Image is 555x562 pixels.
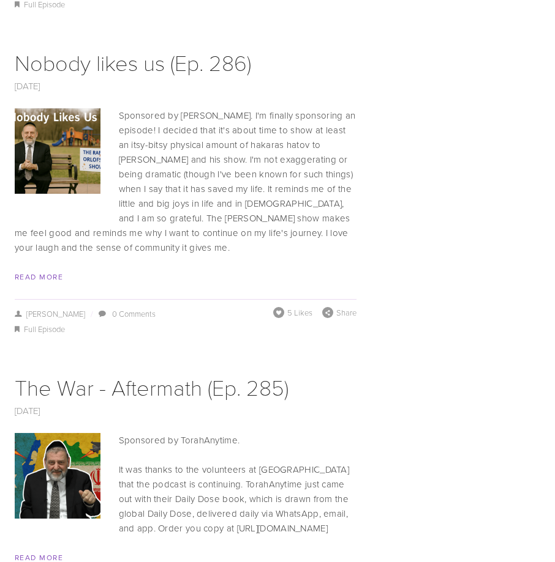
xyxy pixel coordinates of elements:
[15,272,63,282] a: Read More
[85,308,97,319] span: /
[15,462,357,536] p: It was thanks to the volunteers at [GEOGRAPHIC_DATA] that the podcast is continuing. TorahAnytime...
[322,307,357,318] div: Share
[15,108,357,255] p: Sponsored by [PERSON_NAME]. I'm finally sponsoring an episode! I decided that it's about time to ...
[24,324,65,335] a: Full Episode
[15,372,289,402] a: The War - Aftermath (Ep. 285)
[15,308,85,319] a: [PERSON_NAME]
[15,404,40,417] a: [DATE]
[112,308,156,319] a: 0 Comments
[287,307,312,318] span: 5 Likes
[15,47,251,77] a: Nobody likes us (Ep. 286)
[15,79,40,92] a: [DATE]
[15,433,357,448] p: Sponsored by TorahAnytime.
